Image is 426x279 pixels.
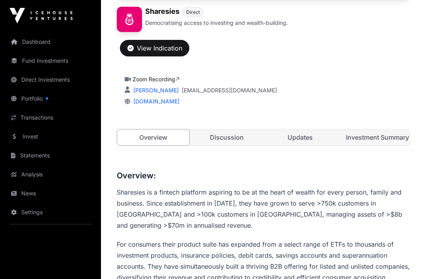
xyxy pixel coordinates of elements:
[117,7,142,32] img: Sharesies
[127,44,182,53] div: View Indication
[264,130,336,146] a: Updates
[6,147,95,164] a: Statements
[145,7,179,18] h1: Sharesies
[120,40,189,57] button: View Indication
[6,71,95,88] a: Direct Investments
[186,9,200,16] span: Direct
[6,33,95,51] a: Dashboard
[117,170,410,182] h3: Overview:
[6,52,95,69] a: Fund Investments
[132,87,179,94] a: [PERSON_NAME]
[6,185,95,202] a: News
[120,48,189,56] a: View Indication
[9,8,73,24] img: Icehouse Ventures Logo
[6,204,95,221] a: Settings
[6,128,95,145] a: Invest
[145,19,288,27] p: Democratising access to investing and wealth-building.
[117,129,190,146] a: Overview
[191,130,263,146] a: Discussion
[6,109,95,126] a: Transactions
[182,87,277,95] a: [EMAIL_ADDRESS][DOMAIN_NAME]
[387,241,426,279] iframe: Chat Widget
[117,130,410,146] nav: Tabs
[338,130,410,146] a: Investment Summary
[130,98,179,105] a: [DOMAIN_NAME]
[6,90,95,107] a: Portfolio
[133,76,179,83] a: Zoom Recording
[6,166,95,183] a: Analysis
[117,187,410,231] p: Sharesies is a fintech platform aspiring to be at the heart of wealth for every person, family an...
